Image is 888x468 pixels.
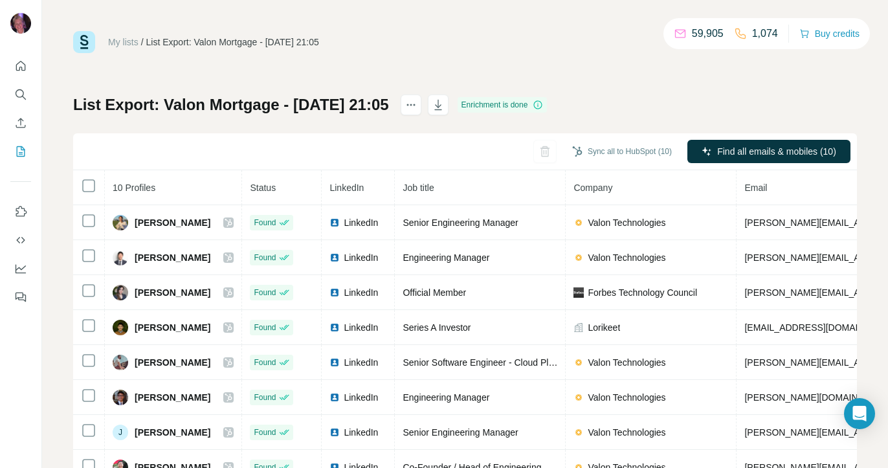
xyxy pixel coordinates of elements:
h1: List Export: Valon Mortgage - [DATE] 21:05 [73,95,389,115]
span: LinkedIn [329,183,364,193]
span: [PERSON_NAME] [135,321,210,334]
button: Use Surfe API [10,228,31,252]
img: LinkedIn logo [329,217,340,228]
img: company-logo [573,427,584,438]
span: Senior Engineering Manager [403,217,518,228]
button: Use Surfe on LinkedIn [10,200,31,223]
li: / [141,36,144,49]
span: LinkedIn [344,216,378,229]
span: [PERSON_NAME] [135,286,210,299]
button: actions [401,95,421,115]
span: Valon Technologies [588,216,665,229]
span: Company [573,183,612,193]
span: Forbes Technology Council [588,286,697,299]
div: Open Intercom Messenger [844,398,875,429]
img: Avatar [113,390,128,405]
div: Enrichment is done [458,97,548,113]
span: LinkedIn [344,356,378,369]
span: [PERSON_NAME] [135,251,210,264]
button: My lists [10,140,31,163]
img: Avatar [10,13,31,34]
img: Surfe Logo [73,31,95,53]
img: company-logo [573,217,584,228]
span: LinkedIn [344,321,378,334]
span: Found [254,217,276,228]
img: Avatar [113,250,128,265]
span: Found [254,357,276,368]
span: LinkedIn [344,286,378,299]
img: Avatar [113,320,128,335]
img: company-logo [573,392,584,403]
span: Valon Technologies [588,391,665,404]
span: [PERSON_NAME] [135,391,210,404]
span: Valon Technologies [588,251,665,264]
img: LinkedIn logo [329,392,340,403]
button: Quick start [10,54,31,78]
img: LinkedIn logo [329,287,340,298]
span: Found [254,392,276,403]
a: My lists [108,37,139,47]
span: LinkedIn [344,391,378,404]
span: 10 Profiles [113,183,155,193]
span: Valon Technologies [588,356,665,369]
span: Email [744,183,767,193]
span: Senior Engineering Manager [403,427,518,438]
span: Found [254,252,276,263]
div: List Export: Valon Mortgage - [DATE] 21:05 [146,36,319,49]
img: Avatar [113,355,128,370]
img: LinkedIn logo [329,357,340,368]
button: Search [10,83,31,106]
span: Found [254,287,276,298]
button: Dashboard [10,257,31,280]
span: Found [254,322,276,333]
img: company-logo [573,357,584,368]
p: 59,905 [692,26,724,41]
span: Job title [403,183,434,193]
span: Senior Software Engineer - Cloud Platform [403,357,574,368]
img: LinkedIn logo [329,427,340,438]
img: LinkedIn logo [329,252,340,263]
img: LinkedIn logo [329,322,340,333]
button: Sync all to HubSpot (10) [563,142,681,161]
img: company-logo [573,287,584,298]
span: Series A Investor [403,322,471,333]
button: Feedback [10,285,31,309]
span: Official Member [403,287,466,298]
span: Find all emails & mobiles (10) [717,145,836,158]
span: Lorikeet [588,321,620,334]
img: company-logo [573,252,584,263]
span: LinkedIn [344,426,378,439]
span: Valon Technologies [588,426,665,439]
span: Engineering Manager [403,392,489,403]
span: LinkedIn [344,251,378,264]
button: Buy credits [799,25,860,43]
button: Find all emails & mobiles (10) [687,140,850,163]
button: Enrich CSV [10,111,31,135]
img: Avatar [113,285,128,300]
div: J [113,425,128,440]
span: Engineering Manager [403,252,489,263]
span: [PERSON_NAME] [135,426,210,439]
span: [PERSON_NAME] [135,356,210,369]
span: Found [254,427,276,438]
p: 1,074 [752,26,778,41]
span: [PERSON_NAME] [135,216,210,229]
img: Avatar [113,215,128,230]
span: Status [250,183,276,193]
